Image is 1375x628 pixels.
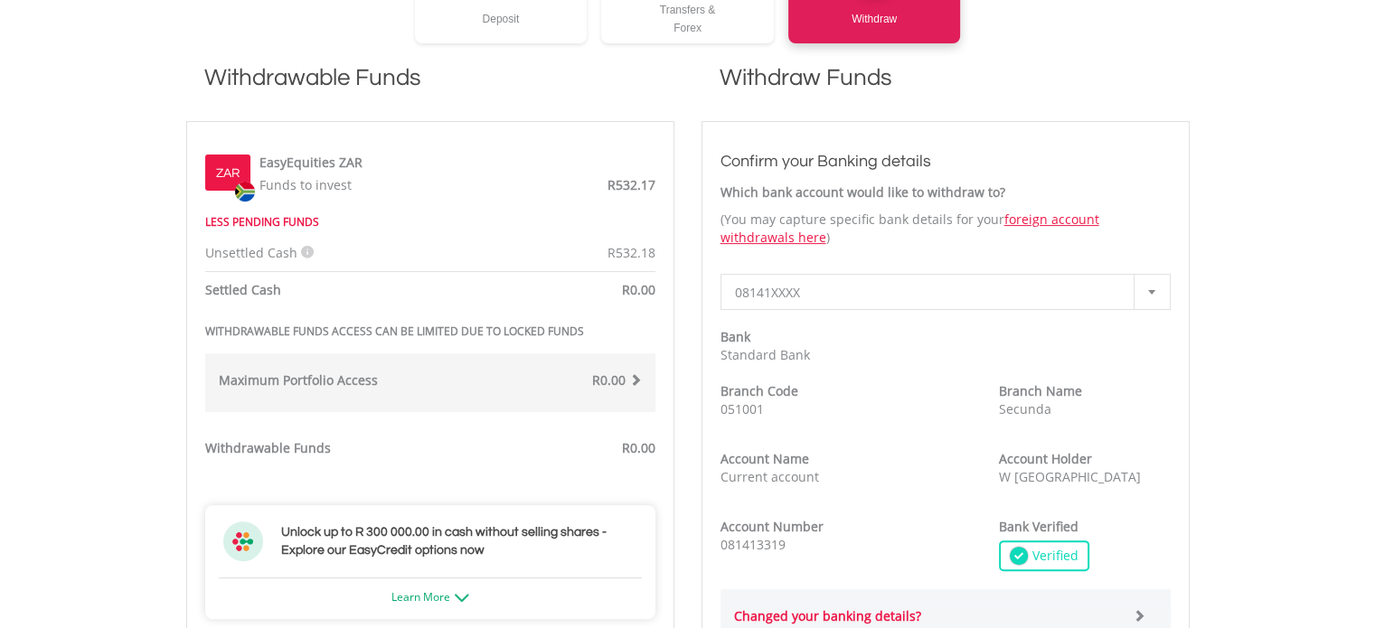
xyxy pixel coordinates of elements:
span: Unsettled Cash [205,244,297,261]
span: W [GEOGRAPHIC_DATA] [999,468,1141,485]
strong: Changed your banking details? [734,607,921,624]
h3: Unlock up to R 300 000.00 in cash without selling shares - Explore our EasyCredit options now [281,523,637,559]
span: Verified [1028,547,1078,565]
h1: Withdraw Funds [702,61,1190,112]
label: ZAR [216,164,240,183]
label: EasyEquities ZAR [259,154,363,172]
a: Learn More [391,589,469,605]
span: R0.00 [622,281,655,298]
strong: LESS PENDING FUNDS [205,214,319,230]
img: zar.png [235,182,255,202]
img: ec-flower.svg [223,521,263,561]
strong: Branch Code [720,382,798,399]
span: Funds to invest [259,176,352,193]
strong: Account Name [720,450,809,467]
span: Standard Bank [720,346,810,363]
span: Secunda [999,400,1051,417]
strong: WITHDRAWABLE FUNDS ACCESS CAN BE LIMITED DUE TO LOCKED FUNDS [205,323,584,339]
strong: Maximum Portfolio Access [219,371,378,389]
span: 051001 [720,400,764,417]
strong: Bank [720,328,750,345]
strong: Branch Name [999,382,1082,399]
strong: Account Holder [999,450,1092,467]
span: R532.18 [607,244,655,261]
span: 08141XXXX [735,275,1129,311]
strong: Settled Cash [205,281,281,298]
h1: Withdrawable Funds [186,61,674,112]
a: foreign account withdrawals here [720,211,1099,246]
span: R0.00 [622,439,655,456]
h3: Confirm your Banking details [720,149,1171,174]
strong: Account Number [720,518,824,535]
strong: Which bank account would like to withdraw to? [720,183,1005,201]
span: Current account [720,468,819,485]
img: ec-arrow-down.png [455,594,469,602]
strong: Bank Verified [999,518,1078,535]
span: R0.00 [592,371,626,389]
strong: Withdrawable Funds [205,439,331,456]
p: (You may capture specific bank details for your ) [720,211,1171,247]
span: 081413319 [720,536,786,553]
span: R532.17 [607,176,655,193]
